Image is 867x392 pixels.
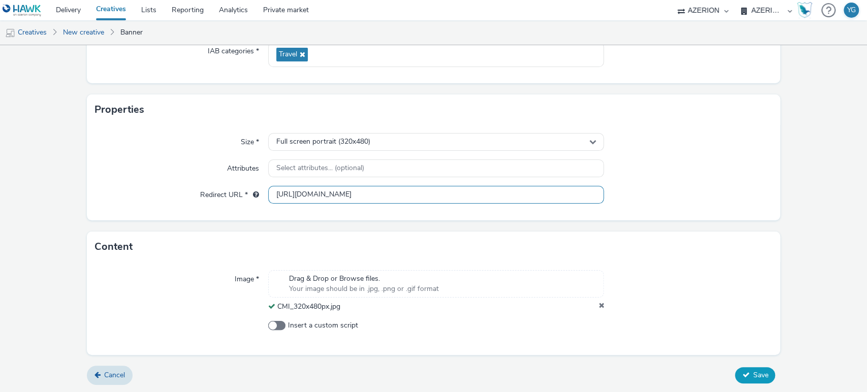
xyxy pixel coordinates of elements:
[753,370,768,380] span: Save
[3,4,42,17] img: undefined Logo
[276,138,370,146] span: Full screen portrait (320x480)
[735,367,775,383] button: Save
[196,186,263,200] label: Redirect URL *
[279,50,297,59] span: Travel
[58,20,109,45] a: New creative
[94,239,133,254] h3: Content
[276,164,364,173] span: Select attributes... (optional)
[797,2,816,18] a: Hawk Academy
[5,28,15,38] img: mobile
[797,2,812,18] img: Hawk Academy
[94,102,144,117] h3: Properties
[248,190,259,200] div: URL will be used as a validation URL with some SSPs and it will be the redirection URL of your cr...
[231,270,263,284] label: Image *
[277,302,340,311] span: CMI_320x480px.jpg
[289,284,439,294] span: Your image should be in .jpg, .png or .gif format
[237,133,263,147] label: Size *
[223,159,263,174] label: Attributes
[288,320,358,331] span: Insert a custom script
[268,186,604,204] input: url...
[847,3,856,18] div: YG
[87,366,133,385] a: Cancel
[104,370,125,380] span: Cancel
[204,42,263,56] label: IAB categories *
[115,20,148,45] a: Banner
[289,274,439,284] span: Drag & Drop or Browse files.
